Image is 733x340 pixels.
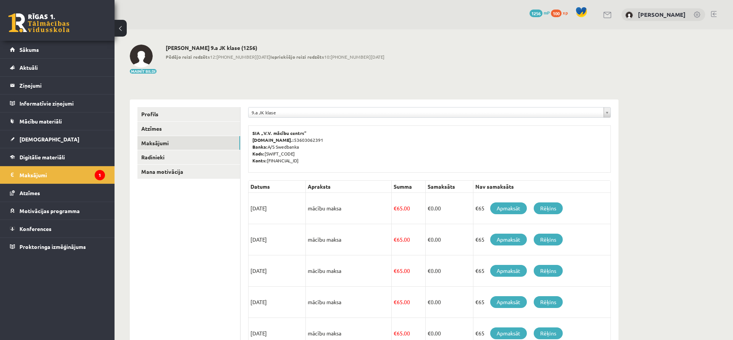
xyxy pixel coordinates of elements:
[425,224,473,255] td: 0.00
[252,157,267,164] b: Konts:
[249,193,306,224] td: [DATE]
[392,181,426,193] th: Summa
[19,189,40,196] span: Atzīmes
[249,224,306,255] td: [DATE]
[130,45,153,67] img: Izabella Bebre
[249,287,306,318] td: [DATE]
[252,107,601,117] span: 9.a JK klase
[166,53,384,60] span: 12:[PHONE_NUMBER][DATE] 10:[PHONE_NUMBER][DATE]
[19,64,38,71] span: Aktuāli
[563,10,568,16] span: xp
[392,193,426,224] td: 65.00
[306,181,392,193] th: Apraksts
[425,193,473,224] td: 0.00
[306,193,392,224] td: mācību maksa
[473,224,610,255] td: €65
[392,287,426,318] td: 65.00
[473,193,610,224] td: €65
[19,95,105,112] legend: Informatīvie ziņojumi
[490,265,527,277] a: Apmaksāt
[394,267,397,274] span: €
[10,77,105,94] a: Ziņojumi
[137,122,240,136] a: Atzīmes
[19,225,52,232] span: Konferences
[534,296,563,308] a: Rēķins
[19,207,80,214] span: Motivācijas programma
[10,95,105,112] a: Informatīvie ziņojumi
[306,255,392,287] td: mācību maksa
[394,298,397,305] span: €
[10,112,105,130] a: Mācību materiāli
[95,170,105,180] i: 1
[473,255,610,287] td: €65
[10,238,105,255] a: Proktoringa izmēģinājums
[252,130,307,136] b: SIA „V.V. mācību centrs”
[10,202,105,220] a: Motivācijas programma
[130,69,157,74] button: Mainīt bildi
[8,13,69,32] a: Rīgas 1. Tālmācības vidusskola
[534,327,563,339] a: Rēķins
[249,107,610,117] a: 9.a JK klase
[19,166,105,184] legend: Maksājumi
[19,118,62,125] span: Mācību materiāli
[10,59,105,76] a: Aktuāli
[270,54,324,60] b: Iepriekšējo reizi redzēts
[252,130,607,164] p: 53603062391 A/S Swedbanka [SWIFT_CODE] [FINANCIAL_ID]
[19,154,65,160] span: Digitālie materiāli
[490,202,527,214] a: Apmaksāt
[490,296,527,308] a: Apmaksāt
[166,54,210,60] b: Pēdējo reizi redzēts
[551,10,562,17] span: 100
[392,255,426,287] td: 65.00
[425,255,473,287] td: 0.00
[10,166,105,184] a: Maksājumi1
[534,202,563,214] a: Rēķins
[625,11,633,19] img: Izabella Bebre
[425,181,473,193] th: Samaksāts
[428,298,431,305] span: €
[10,41,105,58] a: Sākums
[530,10,550,16] a: 1256 mP
[473,287,610,318] td: €65
[428,236,431,243] span: €
[249,181,306,193] th: Datums
[10,220,105,237] a: Konferences
[137,107,240,121] a: Profils
[394,205,397,212] span: €
[638,11,686,18] a: [PERSON_NAME]
[19,136,79,143] span: [DEMOGRAPHIC_DATA]
[252,137,294,143] b: [DOMAIN_NAME].:
[530,10,542,17] span: 1256
[490,327,527,339] a: Apmaksāt
[252,151,265,157] b: Kods:
[10,184,105,202] a: Atzīmes
[166,45,384,51] h2: [PERSON_NAME] 9.a JK klase (1256)
[19,243,86,250] span: Proktoringa izmēģinājums
[19,46,39,53] span: Sākums
[306,287,392,318] td: mācību maksa
[534,234,563,245] a: Rēķins
[137,165,240,179] a: Mana motivācija
[490,234,527,245] a: Apmaksāt
[394,236,397,243] span: €
[249,255,306,287] td: [DATE]
[544,10,550,16] span: mP
[252,144,268,150] b: Banka:
[137,136,240,150] a: Maksājumi
[392,224,426,255] td: 65.00
[551,10,572,16] a: 100 xp
[19,77,105,94] legend: Ziņojumi
[425,287,473,318] td: 0.00
[137,150,240,164] a: Radinieki
[10,130,105,148] a: [DEMOGRAPHIC_DATA]
[428,267,431,274] span: €
[428,330,431,337] span: €
[394,330,397,337] span: €
[10,148,105,166] a: Digitālie materiāli
[428,205,431,212] span: €
[306,224,392,255] td: mācību maksa
[534,265,563,277] a: Rēķins
[473,181,610,193] th: Nav samaksāts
